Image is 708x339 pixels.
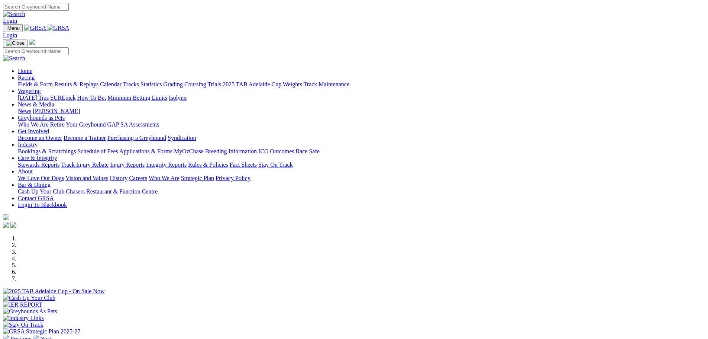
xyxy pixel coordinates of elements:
a: Racing [18,74,35,81]
a: Rules & Policies [188,161,228,168]
a: News [18,108,31,114]
a: Results & Replays [54,81,98,87]
a: Bar & Dining [18,182,51,188]
div: About [18,175,705,182]
div: Wagering [18,95,705,101]
a: About [18,168,33,175]
a: SUREpick [50,95,75,101]
a: Integrity Reports [146,161,187,168]
div: Get Involved [18,135,705,141]
a: Grading [164,81,183,87]
a: We Love Our Dogs [18,175,64,181]
img: GRSA [48,25,69,31]
a: Login [3,17,17,24]
a: Isolynx [169,95,187,101]
a: Get Involved [18,128,49,134]
div: Greyhounds as Pets [18,121,705,128]
a: Tracks [123,81,139,87]
a: Track Maintenance [304,81,349,87]
a: Bookings & Scratchings [18,148,76,154]
img: Cash Up Your Club [3,295,55,301]
a: Breeding Information [205,148,257,154]
img: Industry Links [3,315,44,322]
a: Vision and Values [65,175,108,181]
img: Greyhounds As Pets [3,308,57,315]
input: Search [3,3,69,11]
img: Stay On Track [3,322,43,328]
img: Close [6,40,25,46]
a: News & Media [18,101,54,108]
a: Syndication [168,135,196,141]
a: Cash Up Your Club [18,188,64,195]
a: Chasers Restaurant & Function Centre [66,188,158,195]
a: Minimum Betting Limits [107,95,167,101]
a: Trials [207,81,221,87]
img: facebook.svg [3,222,9,228]
a: Who We Are [149,175,180,181]
img: GRSA [24,25,46,31]
a: Strategic Plan [181,175,214,181]
div: Industry [18,148,705,155]
a: Login To Blackbook [18,202,67,208]
div: News & Media [18,108,705,115]
a: How To Bet [77,95,106,101]
a: Schedule of Fees [77,148,118,154]
a: Industry [18,141,38,148]
a: Contact GRSA [18,195,54,201]
a: Privacy Policy [216,175,250,181]
a: Become a Trainer [64,135,106,141]
a: Care & Integrity [18,155,57,161]
a: Weights [283,81,302,87]
img: Search [3,55,25,62]
a: MyOzChase [174,148,204,154]
img: 2025 TAB Adelaide Cup - On Sale Now [3,288,105,295]
a: Statistics [140,81,162,87]
div: Racing [18,81,705,88]
a: Purchasing a Greyhound [107,135,166,141]
a: ICG Outcomes [258,148,294,154]
input: Search [3,47,69,55]
a: Wagering [18,88,41,94]
a: Greyhounds as Pets [18,115,65,121]
div: Bar & Dining [18,188,705,195]
a: [DATE] Tips [18,95,49,101]
button: Toggle navigation [3,24,23,32]
img: Search [3,11,25,17]
img: IER REPORT [3,301,42,308]
img: GRSA Strategic Plan 2025-27 [3,328,80,335]
img: twitter.svg [10,222,16,228]
a: [PERSON_NAME] [33,108,80,114]
a: History [110,175,127,181]
a: Careers [129,175,147,181]
a: Injury Reports [110,161,145,168]
a: Applications & Forms [119,148,172,154]
a: Fields & Form [18,81,53,87]
a: Coursing [184,81,206,87]
a: Stay On Track [258,161,292,168]
span: Menu [7,25,20,31]
button: Toggle navigation [3,39,28,47]
a: Become an Owner [18,135,62,141]
a: Fact Sheets [230,161,257,168]
a: Home [18,68,32,74]
div: Care & Integrity [18,161,705,168]
img: logo-grsa-white.png [3,214,9,220]
a: Stewards Reports [18,161,59,168]
a: Track Injury Rebate [61,161,109,168]
a: Retire Your Greyhound [50,121,106,128]
a: Who We Are [18,121,49,128]
a: Race Safe [295,148,319,154]
img: logo-grsa-white.png [29,39,35,45]
a: GAP SA Assessments [107,121,159,128]
a: Calendar [100,81,122,87]
a: 2025 TAB Adelaide Cup [223,81,281,87]
a: Login [3,32,17,38]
